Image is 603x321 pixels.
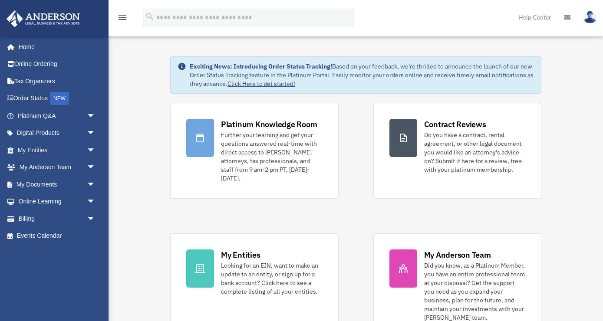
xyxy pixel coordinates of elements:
[87,124,104,142] span: arrow_drop_down
[190,62,534,88] div: Based on your feedback, we're thrilled to announce the launch of our new Order Status Tracking fe...
[221,249,260,260] div: My Entities
[87,107,104,125] span: arrow_drop_down
[87,210,104,228] span: arrow_drop_down
[190,62,332,70] strong: Exciting News: Introducing Order Status Tracking!
[6,141,109,159] a: My Entitiesarrow_drop_down
[145,12,155,21] i: search
[87,141,104,159] span: arrow_drop_down
[583,11,596,23] img: User Pic
[424,131,526,174] div: Do you have a contract, rental agreement, or other legal document you would like an attorney's ad...
[373,103,542,199] a: Contract Reviews Do you have a contract, rental agreement, or other legal document you would like...
[6,90,109,108] a: Order StatusNEW
[170,103,339,199] a: Platinum Knowledge Room Further your learning and get your questions answered real-time with dire...
[87,176,104,193] span: arrow_drop_down
[50,92,69,105] div: NEW
[424,119,486,130] div: Contract Reviews
[117,12,128,23] i: menu
[221,261,323,296] div: Looking for an EIN, want to make an update to an entity, or sign up for a bank account? Click her...
[221,119,317,130] div: Platinum Knowledge Room
[6,56,109,73] a: Online Ordering
[6,72,109,90] a: Tax Organizers
[6,227,109,245] a: Events Calendar
[87,159,104,177] span: arrow_drop_down
[6,38,104,56] a: Home
[6,210,109,227] a: Billingarrow_drop_down
[227,80,295,88] a: Click Here to get started!
[6,159,109,176] a: My Anderson Teamarrow_drop_down
[117,15,128,23] a: menu
[6,176,109,193] a: My Documentsarrow_drop_down
[87,193,104,211] span: arrow_drop_down
[4,10,82,27] img: Anderson Advisors Platinum Portal
[6,193,109,210] a: Online Learningarrow_drop_down
[6,124,109,142] a: Digital Productsarrow_drop_down
[221,131,323,183] div: Further your learning and get your questions answered real-time with direct access to [PERSON_NAM...
[6,107,109,124] a: Platinum Q&Aarrow_drop_down
[424,249,491,260] div: My Anderson Team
